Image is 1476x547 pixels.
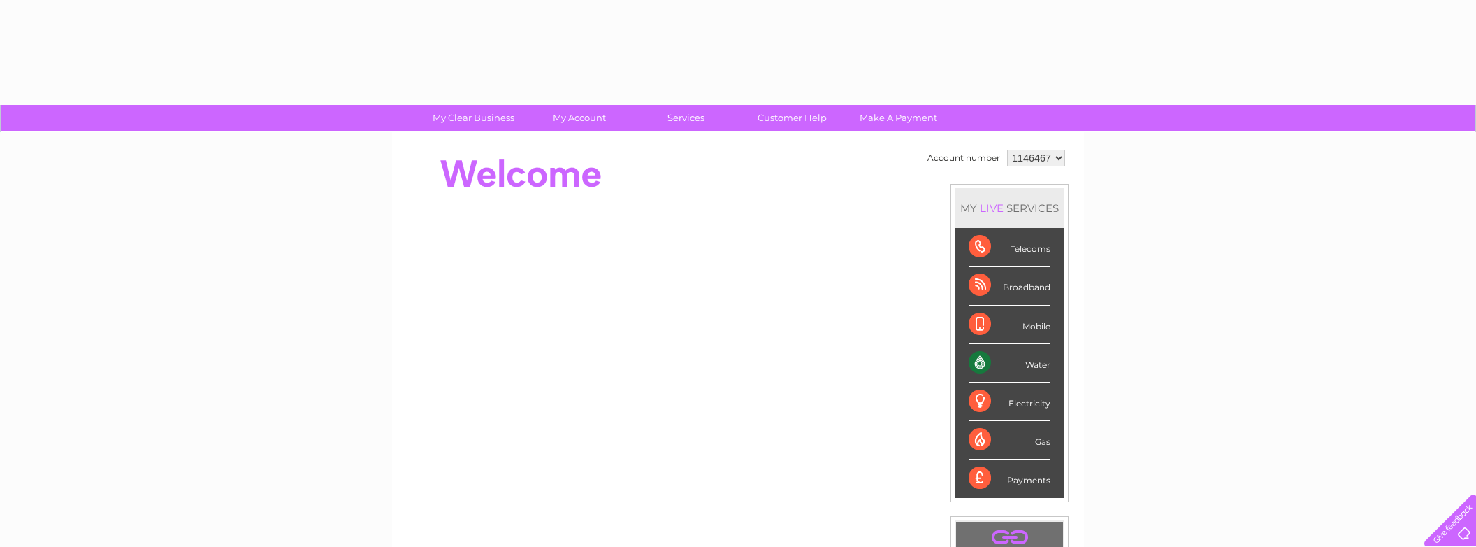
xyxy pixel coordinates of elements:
[977,201,1006,215] div: LIVE
[969,460,1050,497] div: Payments
[522,105,637,131] a: My Account
[841,105,956,131] a: Make A Payment
[924,146,1004,170] td: Account number
[969,306,1050,344] div: Mobile
[969,228,1050,267] div: Telecoms
[955,188,1064,228] div: MY SERVICES
[969,344,1050,383] div: Water
[735,105,850,131] a: Customer Help
[969,267,1050,305] div: Broadband
[628,105,744,131] a: Services
[416,105,531,131] a: My Clear Business
[969,383,1050,421] div: Electricity
[969,421,1050,460] div: Gas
